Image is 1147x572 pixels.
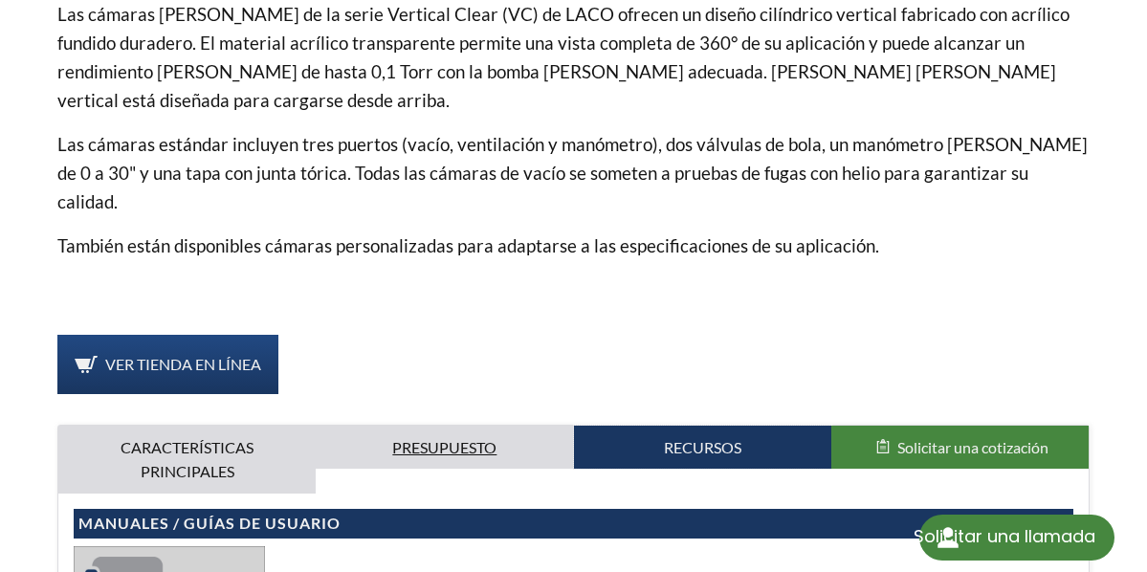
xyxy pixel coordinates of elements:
a: Ver tienda en línea [57,335,278,394]
a: Recursos [574,426,831,470]
div: Solicitar una llamada [919,515,1114,561]
font: Las cámaras estándar incluyen tres puertos (vacío, ventilación y manómetro), dos válvulas de bola... [57,133,1088,212]
font: Las cámaras [PERSON_NAME] de la serie Vertical Clear (VC) de LACO ofrecen un diseño cilíndrico ve... [57,3,1070,111]
a: Presupuesto [316,426,573,470]
font: Ver tienda en línea [105,355,261,373]
a: Características principales [58,426,316,494]
font: Solicitar una llamada [914,524,1095,548]
button: Solicitar una cotización [831,426,1089,470]
font: También están disponibles cámaras personalizadas para adaptarse a las especificaciones de su apli... [57,234,879,256]
font: Presupuesto [392,438,496,456]
font: Recursos [664,438,741,456]
font: Manuales / Guías de usuario [78,514,341,532]
font: Solicitar una cotización [897,438,1048,456]
font: Características principales [121,438,254,481]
